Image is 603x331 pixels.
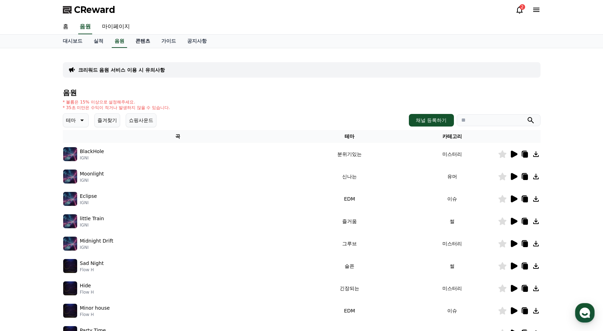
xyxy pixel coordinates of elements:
[409,114,454,127] button: 채널 등록하기
[78,20,92,34] a: 음원
[63,4,115,15] a: CReward
[293,210,406,232] td: 즐거움
[126,113,156,127] button: 쇼핑사운드
[80,222,104,228] p: IGNI
[63,281,77,295] img: music
[46,222,90,239] a: 대화
[80,304,110,312] p: Minor house
[63,99,170,105] p: * 볼륨은 15% 이상으로 설정해주세요.
[108,232,116,238] span: 설정
[293,255,406,277] td: 슬픈
[293,188,406,210] td: EDM
[66,115,76,125] p: 테마
[57,35,88,48] a: 대시보드
[22,232,26,238] span: 홈
[63,237,77,251] img: music
[112,35,127,48] a: 음원
[80,200,97,206] p: IGNI
[90,222,134,239] a: 설정
[64,232,72,238] span: 대화
[515,6,524,14] a: 2
[63,192,77,206] img: music
[80,267,104,273] p: Flow H
[406,143,498,165] td: 미스터리
[63,304,77,318] img: music
[520,4,525,10] div: 2
[80,282,91,289] p: Hide
[80,245,113,250] p: IGNI
[293,130,406,143] th: 테마
[293,277,406,300] td: 긴장되는
[406,300,498,322] td: 이슈
[63,105,170,110] p: * 35초 미만은 수익이 적거나 발생하지 않을 수 있습니다.
[80,312,110,317] p: Flow H
[57,20,74,34] a: 홈
[406,165,498,188] td: 유머
[80,215,104,222] p: little Train
[182,35,212,48] a: 공지사항
[2,222,46,239] a: 홈
[406,277,498,300] td: 미스터리
[63,170,77,184] img: music
[406,255,498,277] td: 썰
[293,165,406,188] td: 신나는
[293,300,406,322] td: EDM
[96,20,135,34] a: 마이페이지
[63,130,293,143] th: 곡
[63,113,89,127] button: 테마
[293,143,406,165] td: 분위기있는
[80,193,97,200] p: Eclipse
[130,35,156,48] a: 콘텐츠
[78,66,165,73] a: 크리워드 음원 서비스 이용 시 유의사항
[80,260,104,267] p: Sad Night
[80,170,104,178] p: Moonlight
[156,35,182,48] a: 가이드
[80,289,94,295] p: Flow H
[63,147,77,161] img: music
[406,232,498,255] td: 미스터리
[406,188,498,210] td: 이슈
[94,113,120,127] button: 즐겨찾기
[293,232,406,255] td: 그루브
[74,4,115,15] span: CReward
[63,214,77,228] img: music
[406,130,498,143] th: 카테고리
[406,210,498,232] td: 썰
[63,259,77,273] img: music
[80,148,104,155] p: BlackHole
[80,155,104,161] p: IGNI
[80,178,104,183] p: IGNI
[80,237,113,245] p: Midnight Drift
[88,35,109,48] a: 실적
[63,89,541,96] h4: 음원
